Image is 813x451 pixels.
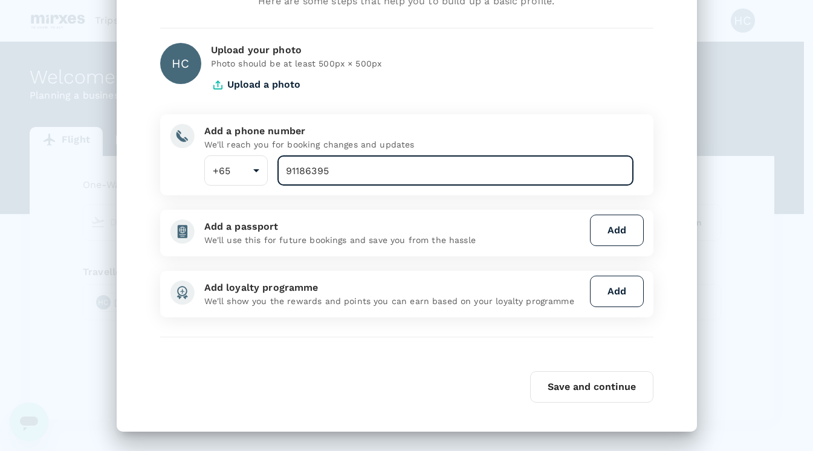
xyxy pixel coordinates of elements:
[204,124,634,138] div: Add a phone number
[204,295,585,307] p: We'll show you the rewards and points you can earn based on your loyalty programme
[204,138,634,151] p: We'll reach you for booking changes and updates
[211,57,653,70] p: Photo should be at least 500px × 500px
[211,43,653,57] div: Upload your photo
[590,276,644,307] button: Add
[530,371,653,403] button: Save and continue
[590,215,644,246] button: Add
[277,155,634,186] input: Your phone number
[170,281,195,305] img: add-loyalty
[170,124,195,148] img: add-phone-number
[211,70,300,100] button: Upload a photo
[204,281,585,295] div: Add loyalty programme
[204,155,268,186] div: +65
[170,219,195,244] img: add-passport
[204,234,585,246] p: We'll use this for future bookings and save you from the hassle
[213,165,230,177] span: +65
[204,219,585,234] div: Add a passport
[160,43,201,84] div: HC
